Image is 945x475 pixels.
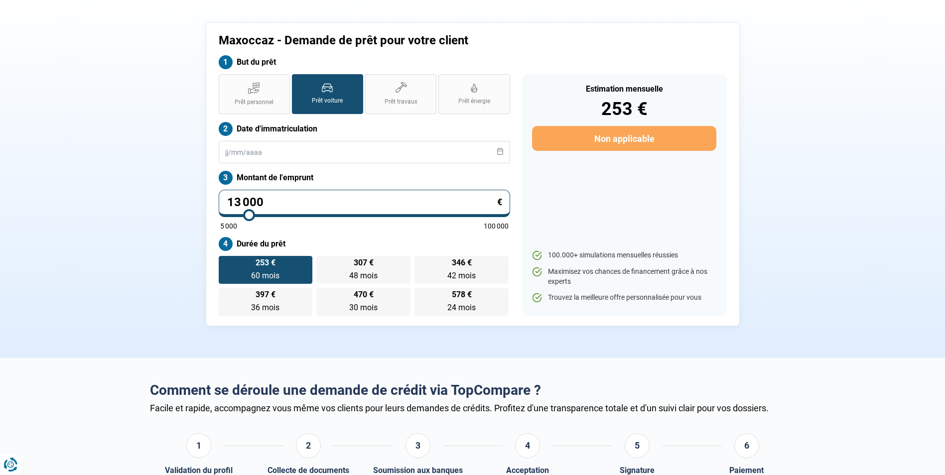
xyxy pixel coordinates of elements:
[256,259,275,267] span: 253 €
[256,291,275,299] span: 397 €
[447,303,476,312] span: 24 mois
[729,466,764,475] div: Paiement
[373,466,463,475] div: Soumission aux banques
[405,433,430,458] div: 3
[452,291,472,299] span: 578 €
[235,98,273,107] span: Prêt personnel
[532,267,716,286] li: Maximisez vos chances de financement grâce à nos experts
[150,403,796,413] div: Facile et rapide, accompagnez vous même vos clients pour leurs demandes de crédits. Profitez d'un...
[734,433,759,458] div: 6
[447,271,476,280] span: 42 mois
[251,271,279,280] span: 60 mois
[219,141,510,163] input: jj/mm/aaaa
[385,98,417,106] span: Prêt travaux
[506,466,549,475] div: Acceptation
[296,433,321,458] div: 2
[349,271,378,280] span: 48 mois
[484,223,509,230] span: 100 000
[165,466,233,475] div: Validation du profil
[219,33,597,48] h1: Maxoccaz - Demande de prêt pour votre client
[620,466,655,475] div: Signature
[515,433,540,458] div: 4
[150,382,796,399] h2: Comment se déroule une demande de crédit via TopCompare ?
[312,97,343,105] span: Prêt voiture
[354,291,374,299] span: 470 €
[532,85,716,93] div: Estimation mensuelle
[268,466,349,475] div: Collecte de documents
[452,259,472,267] span: 346 €
[349,303,378,312] span: 30 mois
[219,55,510,69] label: But du prêt
[532,126,716,151] button: Non applicable
[532,250,716,260] li: 100.000+ simulations mensuelles réussies
[354,259,374,267] span: 307 €
[219,122,510,136] label: Date d'immatriculation
[251,303,279,312] span: 36 mois
[532,293,716,303] li: Trouvez la meilleure offre personnalisée pour vous
[219,171,510,185] label: Montant de l'emprunt
[532,100,716,118] div: 253 €
[458,97,490,106] span: Prêt énergie
[186,433,211,458] div: 1
[220,223,237,230] span: 5 000
[625,433,650,458] div: 5
[497,198,502,207] span: €
[219,237,510,251] label: Durée du prêt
